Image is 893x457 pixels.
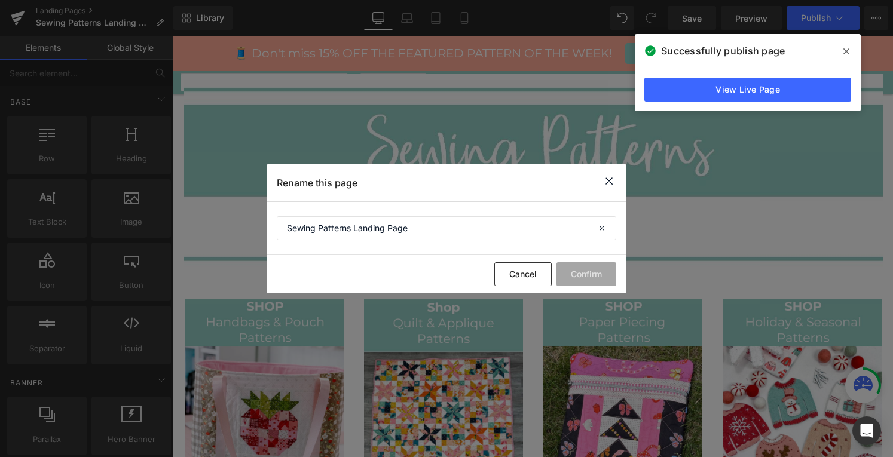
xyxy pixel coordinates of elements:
[661,44,785,58] span: Successfully publish page
[61,10,439,24] span: 🧵 Don't miss 15% OFF THE FEATURED PATTERN OF THE WEEK!
[644,78,851,102] a: View Live Page
[852,416,881,445] div: Open Intercom Messenger
[277,177,357,189] p: Rename this page
[494,262,552,286] button: Cancel
[452,7,659,28] a: CLICK HERE TO SEE THE PATTERN!
[556,262,616,286] button: Confirm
